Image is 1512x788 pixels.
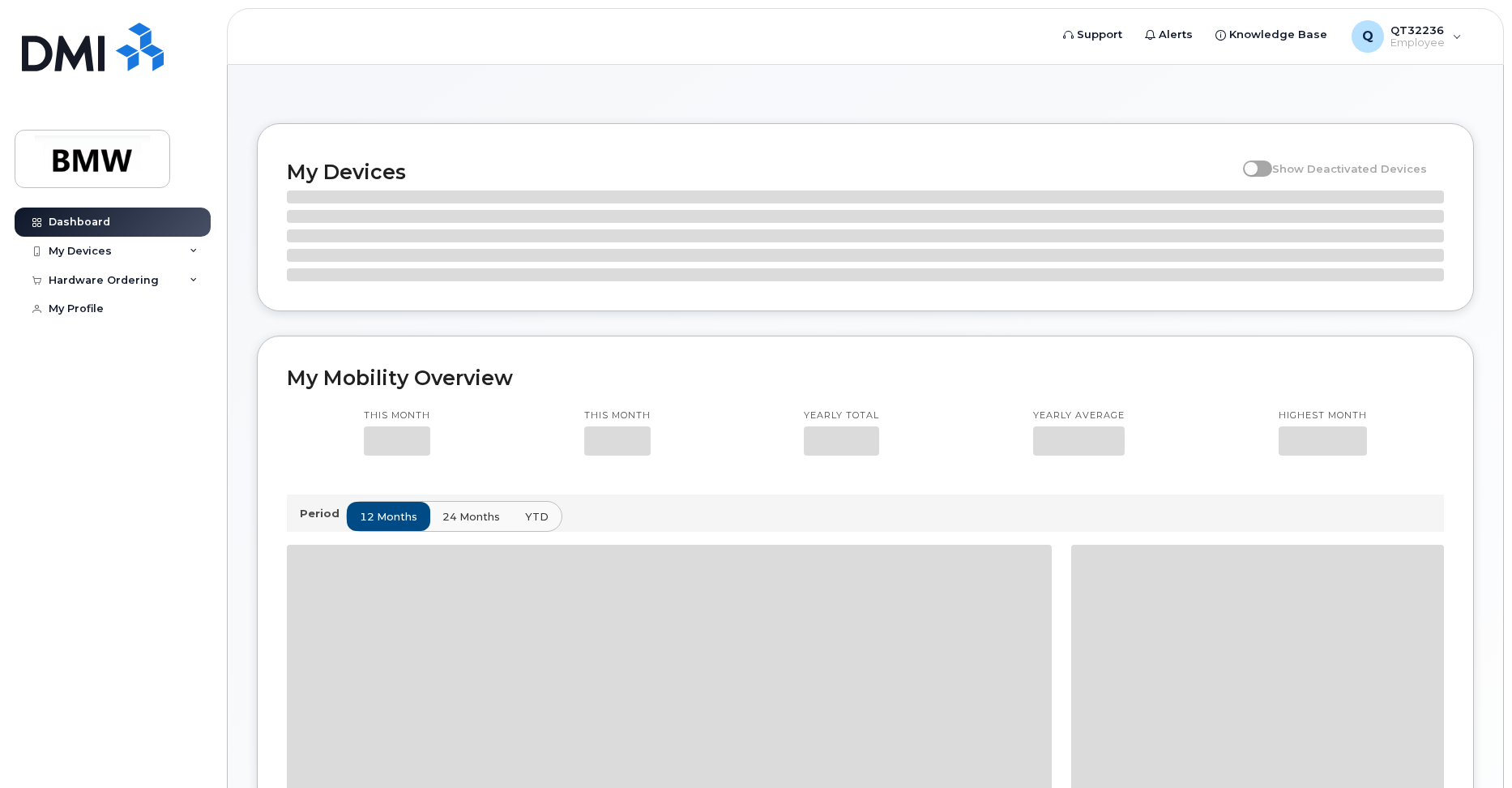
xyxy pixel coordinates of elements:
[364,409,430,422] p: This month
[1279,409,1367,422] p: Highest month
[442,509,500,525] span: 24 months
[287,366,1444,390] h2: My Mobility Overview
[525,509,549,525] span: YTD
[1272,162,1427,175] span: Show Deactivated Devices
[287,160,1235,184] h2: My Devices
[1033,409,1125,422] p: Yearly average
[804,409,879,422] p: Yearly total
[584,409,651,422] p: This month
[300,506,346,521] p: Period
[1243,153,1256,166] input: Show Deactivated Devices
